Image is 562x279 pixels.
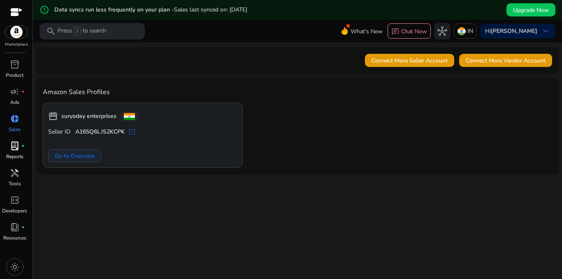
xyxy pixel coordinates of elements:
[466,56,546,65] span: Connect More Vendor Account
[5,42,28,48] p: Marketplace
[437,26,447,36] span: hub
[48,111,58,121] span: storefront
[74,27,81,36] span: /
[21,144,25,148] span: fiber_manual_record
[9,126,21,133] p: Sales
[48,149,102,162] button: Go to Overview
[10,262,20,272] span: light_mode
[391,28,399,36] span: chat
[388,23,431,39] button: chatChat Now
[10,60,20,69] span: inventory_2
[2,207,27,214] p: Developers
[10,87,20,97] span: campaign
[39,5,49,15] mat-icon: error_outline
[10,195,20,205] span: code_blocks
[351,24,383,39] span: What's New
[401,28,427,35] p: Chat Now
[54,7,247,14] h5: Data syncs run less frequently on your plan -
[6,71,23,79] p: Product
[174,6,247,14] span: Sales last synced on: [DATE]
[541,26,550,36] span: keyboard_arrow_down
[10,168,20,178] span: handyman
[10,114,20,124] span: donut_small
[467,24,473,38] p: IN
[21,90,25,93] span: fiber_manual_record
[434,23,451,39] button: hub
[75,128,125,136] b: A165Q6LJS2KCPK
[10,99,19,106] p: Ads
[21,226,25,229] span: fiber_manual_record
[55,152,95,160] span: Go to Overview
[43,88,552,96] h4: Amazon Sales Profiles
[48,128,70,136] span: Seller ID
[5,26,28,38] img: amazon.svg
[10,222,20,232] span: book_4
[61,112,116,120] b: suryoday enterprises
[46,26,56,36] span: search
[491,27,537,35] b: [PERSON_NAME]
[58,27,106,36] p: Press to search
[485,28,537,34] p: Hi
[128,128,136,136] span: open_in_new
[365,54,454,67] button: Connect More Seller Account
[3,234,26,242] p: Resources
[9,180,21,187] p: Tools
[506,3,555,16] button: Upgrade Now
[372,56,448,65] span: Connect More Seller Account
[10,141,20,151] span: lab_profile
[6,153,23,160] p: Reports
[457,27,466,35] img: in.svg
[513,6,549,14] span: Upgrade Now
[459,54,552,67] button: Connect More Vendor Account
